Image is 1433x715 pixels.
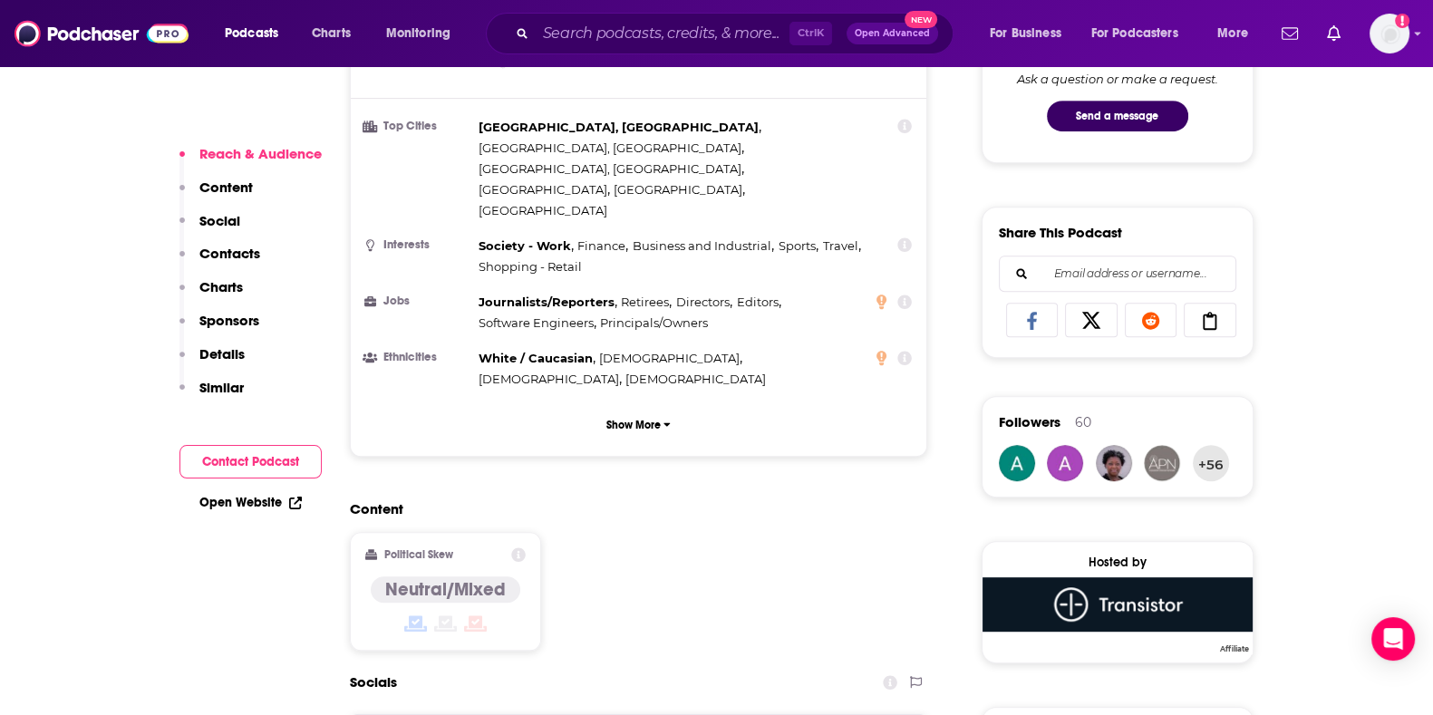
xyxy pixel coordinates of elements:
[373,19,474,48] button: open menu
[479,259,582,274] span: Shopping - Retail
[479,351,593,365] span: White / Caucasian
[983,577,1253,632] img: Transistor
[199,245,260,262] p: Contacts
[300,19,362,48] a: Charts
[1047,445,1083,481] img: aprilbryant89
[479,179,610,200] span: ,
[599,348,742,369] span: ,
[365,408,913,441] button: Show More
[779,236,818,256] span: ,
[1184,303,1236,337] a: Copy Link
[606,419,661,431] p: Show More
[1205,19,1271,48] button: open menu
[199,145,322,162] p: Reach & Audience
[1075,414,1091,430] div: 60
[1096,445,1132,481] img: LaelHall
[199,379,244,396] p: Similar
[365,352,471,363] h3: Ethnicities
[999,256,1236,292] div: Search followers
[789,22,832,45] span: Ctrl K
[614,182,742,197] span: [GEOGRAPHIC_DATA]
[199,278,243,295] p: Charts
[1144,445,1180,481] img: acctpodnetwork
[1371,617,1415,661] div: Open Intercom Messenger
[384,548,453,561] h2: Political Skew
[999,445,1035,481] img: aspielman9
[179,379,244,412] button: Similar
[999,413,1060,430] span: Followers
[479,313,596,333] span: ,
[479,120,759,134] span: [GEOGRAPHIC_DATA], [GEOGRAPHIC_DATA]
[855,29,930,38] span: Open Advanced
[633,238,771,253] span: Business and Industrial
[1125,303,1177,337] a: Share on Reddit
[350,665,397,700] h2: Socials
[479,369,622,390] span: ,
[737,292,781,313] span: ,
[312,21,351,46] span: Charts
[385,578,506,601] h4: Neutral/Mixed
[225,21,278,46] span: Podcasts
[633,236,774,256] span: ,
[577,236,628,256] span: ,
[199,312,259,329] p: Sponsors
[1370,14,1409,53] button: Show profile menu
[479,159,744,179] span: ,
[199,345,245,362] p: Details
[676,295,730,309] span: Directors
[1370,14,1409,53] img: User Profile
[479,372,619,386] span: [DEMOGRAPHIC_DATA]
[1216,643,1253,654] span: Affiliate
[823,236,861,256] span: ,
[479,161,741,176] span: [GEOGRAPHIC_DATA], [GEOGRAPHIC_DATA]
[676,292,732,313] span: ,
[1217,21,1248,46] span: More
[737,295,779,309] span: Editors
[479,348,595,369] span: ,
[479,117,761,138] span: ,
[365,295,471,307] h3: Jobs
[614,179,745,200] span: ,
[199,495,302,510] a: Open Website
[479,238,571,253] span: Society - Work
[905,11,937,28] span: New
[577,238,625,253] span: Finance
[1014,256,1221,291] input: Email address or username...
[1006,303,1059,337] a: Share on Facebook
[386,21,450,46] span: Monitoring
[536,19,789,48] input: Search podcasts, credits, & more...
[779,238,816,253] span: Sports
[621,295,669,309] span: Retirees
[479,315,594,330] span: Software Engineers
[179,278,243,312] button: Charts
[479,140,741,155] span: [GEOGRAPHIC_DATA], [GEOGRAPHIC_DATA]
[212,19,302,48] button: open menu
[479,203,607,217] span: [GEOGRAPHIC_DATA]
[600,315,708,330] span: Principals/Owners
[1320,18,1348,49] a: Show notifications dropdown
[621,292,672,313] span: ,
[1065,303,1118,337] a: Share on X/Twitter
[847,23,938,44] button: Open AdvancedNew
[199,212,240,229] p: Social
[1193,445,1229,481] button: +56
[599,351,740,365] span: [DEMOGRAPHIC_DATA]
[365,239,471,251] h3: Interests
[1395,14,1409,28] svg: Add a profile image
[15,16,189,51] img: Podchaser - Follow, Share and Rate Podcasts
[479,292,617,313] span: ,
[1091,21,1178,46] span: For Podcasters
[179,345,245,379] button: Details
[179,179,253,212] button: Content
[999,224,1122,241] h3: Share This Podcast
[503,13,971,54] div: Search podcasts, credits, & more...
[199,179,253,196] p: Content
[1370,14,1409,53] span: Logged in as doboyle
[479,138,744,159] span: ,
[977,19,1084,48] button: open menu
[1080,19,1205,48] button: open menu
